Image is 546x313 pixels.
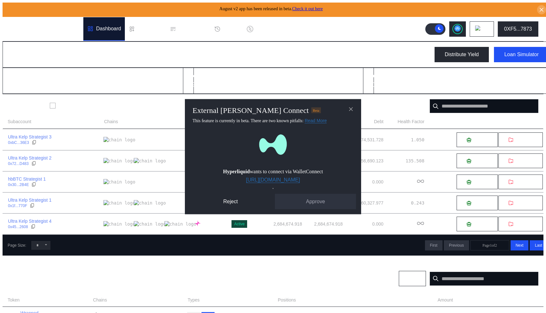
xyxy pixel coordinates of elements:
[516,243,524,248] span: Next
[8,134,51,140] div: Ultra Kelp Strategist 3
[103,158,135,164] img: chain logo
[245,81,258,88] div: USD
[374,118,383,125] span: Debt
[8,49,67,61] div: My Dashboard
[517,297,538,303] span: USD Value
[449,243,464,248] span: Previous
[64,81,78,88] div: USD
[188,81,242,88] div: 69,761,962.350
[384,129,425,150] td: 1.050
[193,106,309,115] h2: External [PERSON_NAME] Connect
[103,200,135,206] img: chain logo
[292,6,323,11] a: Check it out here
[164,221,196,227] img: chain logo
[368,81,422,88] div: 81,268,406.192
[8,81,62,88] div: 81,271,076.203
[134,158,166,164] img: chain logo
[193,118,327,123] span: This feature is currently in beta. There are two known pitfalls:
[535,243,542,248] span: Last
[103,221,135,227] img: chain logo
[516,222,533,227] span: Withdraw
[384,192,425,213] td: 0.243
[475,26,482,33] img: chain logo
[256,26,294,32] div: Discount Factors
[516,201,533,205] span: Withdraw
[343,171,383,192] td: 0.000
[103,179,135,185] img: chain logo
[474,138,488,142] span: Deposit
[437,297,453,303] span: Amount
[96,26,121,32] div: Dashboard
[504,26,532,32] div: 0XF5...7873
[8,73,41,79] h2: Total Balance
[223,168,250,174] b: Hyperliquid
[234,222,245,226] div: Active
[223,26,239,32] div: History
[8,204,27,208] div: 0x1f...770F
[474,180,488,184] span: Deposit
[404,276,414,281] span: Chain
[195,220,201,226] img: chain logo
[8,118,31,125] span: Subaccount
[343,192,383,213] td: 37,060,327.977
[384,150,425,171] td: 135.508
[8,155,51,161] div: Ultra Kelp Strategist 2
[8,225,28,229] div: 0x45...2608
[138,26,162,32] div: Loan Book
[188,73,213,79] h2: Total Debt
[516,180,533,184] span: Withdraw
[398,118,424,125] span: Health Factor
[482,243,497,248] span: Page 1 of 2
[188,297,200,303] span: Types
[343,150,383,171] td: 156,690.123
[474,201,488,205] span: Deposit
[134,221,166,227] img: chain logo
[445,52,479,57] div: Distribute Yield
[302,213,343,235] td: 2,684,674.918
[104,118,118,125] span: Chains
[8,275,34,282] div: Positions
[474,159,488,163] span: Deposit
[219,6,323,11] span: August v2 app has been released in beta.
[343,213,383,235] td: 0.000
[103,137,135,143] img: chain logo
[425,81,438,88] div: USD
[257,129,289,161] img: Hyperliquid logo
[93,297,107,303] span: Chains
[430,243,437,248] span: First
[8,183,29,187] div: 0x30...2B4E
[8,161,29,166] div: 0x72...D483
[179,26,207,32] div: Permissions
[8,197,51,203] div: Ultra Kelp Strategist 1
[8,176,46,182] div: hbBTC Strategist 1
[223,168,323,174] span: wants to connect via WalletConnect
[516,159,533,163] span: Withdraw
[343,129,383,150] td: 32,674,531.728
[346,104,356,114] button: close modal
[8,102,45,110] div: Subaccounts
[516,138,533,142] span: Withdraw
[8,218,51,224] div: Ultra Kelp Strategist 4
[368,73,397,79] h2: Total Equity
[275,194,356,209] button: Approve
[58,103,105,108] label: Show Closed Accounts
[474,222,488,227] span: Deposit
[246,177,300,183] a: [URL][DOMAIN_NAME]
[190,194,271,209] button: Reject
[504,52,539,57] div: Loan Simulator
[305,118,327,123] a: Read More
[278,297,296,303] span: Positions
[8,140,29,145] div: 0xbC...36E3
[8,297,19,303] span: Token
[311,107,321,113] div: Beta
[253,213,302,235] td: 2,684,674.918
[134,200,166,206] img: chain logo
[8,243,26,248] div: Page Size:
